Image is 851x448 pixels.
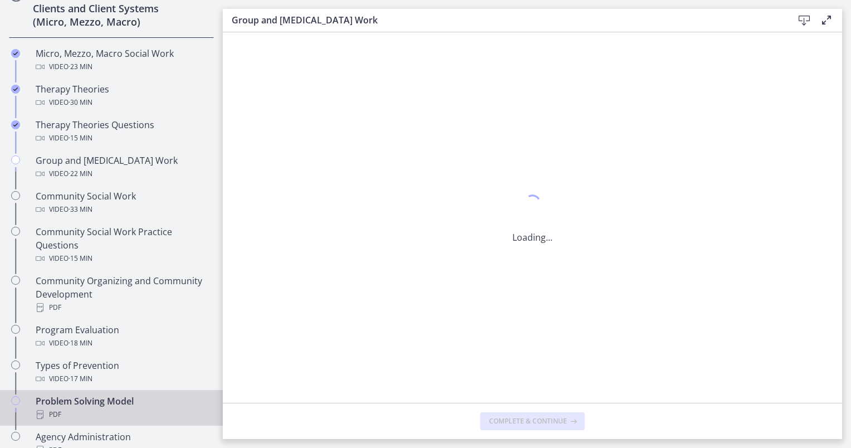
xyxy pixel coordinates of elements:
div: Group and [MEDICAL_DATA] Work [36,154,209,181]
div: Community Social Work Practice Questions [36,225,209,265]
span: · 17 min [69,372,92,386]
div: Video [36,252,209,265]
div: Video [36,337,209,350]
div: Program Evaluation [36,323,209,350]
p: Loading... [512,231,552,244]
div: PDF [36,408,209,421]
span: · 22 min [69,167,92,181]
div: Video [36,132,209,145]
div: Community Organizing and Community Development [36,274,209,314]
div: Therapy Theories [36,82,209,109]
i: Completed [11,85,20,94]
div: Micro, Mezzo, Macro Social Work [36,47,209,74]
span: · 23 min [69,60,92,74]
div: Problem Solving Model [36,395,209,421]
h3: Group and [MEDICAL_DATA] Work [232,13,775,27]
span: · 33 min [69,203,92,216]
div: Video [36,167,209,181]
span: Complete & continue [489,417,567,426]
span: · 15 min [69,132,92,145]
span: · 30 min [69,96,92,109]
span: · 15 min [69,252,92,265]
i: Completed [11,120,20,129]
div: Therapy Theories Questions [36,118,209,145]
div: Video [36,60,209,74]
i: Completed [11,49,20,58]
div: 1 [512,192,552,217]
span: · 18 min [69,337,92,350]
button: Complete & continue [480,412,585,430]
div: PDF [36,301,209,314]
div: Community Social Work [36,189,209,216]
div: Video [36,96,209,109]
div: Video [36,203,209,216]
div: Video [36,372,209,386]
div: Types of Prevention [36,359,209,386]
